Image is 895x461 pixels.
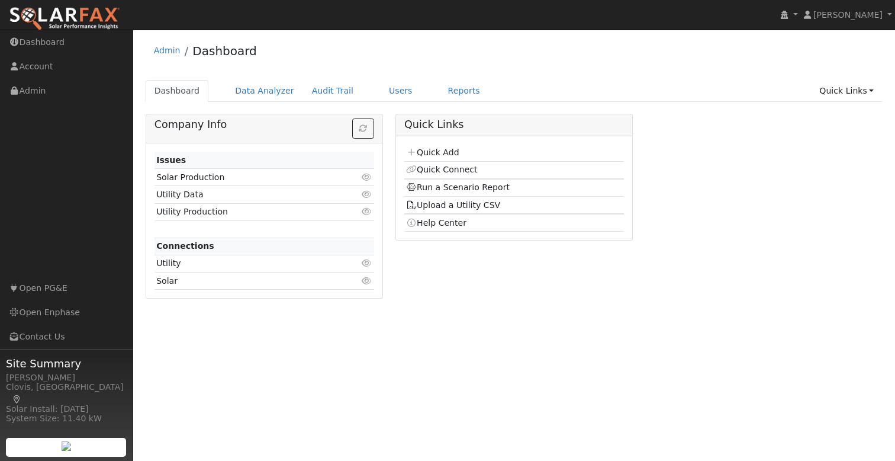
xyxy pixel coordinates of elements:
[226,80,303,102] a: Data Analyzer
[146,80,209,102] a: Dashboard
[156,155,186,165] strong: Issues
[362,173,372,181] i: Click to view
[62,441,71,451] img: retrieve
[12,395,22,404] a: Map
[9,7,120,31] img: SolarFax
[362,277,372,285] i: Click to view
[439,80,489,102] a: Reports
[406,183,510,192] a: Run a Scenario Report
[192,44,257,58] a: Dashboard
[810,80,883,102] a: Quick Links
[406,148,459,157] a: Quick Add
[6,372,127,384] div: [PERSON_NAME]
[154,186,339,203] td: Utility Data
[154,46,181,55] a: Admin
[6,381,127,406] div: Clovis, [GEOGRAPHIC_DATA]
[406,218,466,228] a: Help Center
[362,259,372,267] i: Click to view
[813,10,883,20] span: [PERSON_NAME]
[6,356,127,372] span: Site Summary
[406,165,477,174] a: Quick Connect
[154,203,339,220] td: Utility Production
[362,207,372,216] i: Click to view
[303,80,362,102] a: Audit Trail
[404,119,624,131] h5: Quick Links
[154,119,374,131] h5: Company Info
[154,169,339,186] td: Solar Production
[406,200,500,210] a: Upload a Utility CSV
[156,241,214,251] strong: Connections
[6,412,127,425] div: System Size: 11.40 kW
[380,80,421,102] a: Users
[154,273,339,290] td: Solar
[6,403,127,415] div: Solar Install: [DATE]
[362,190,372,199] i: Click to view
[154,255,339,272] td: Utility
